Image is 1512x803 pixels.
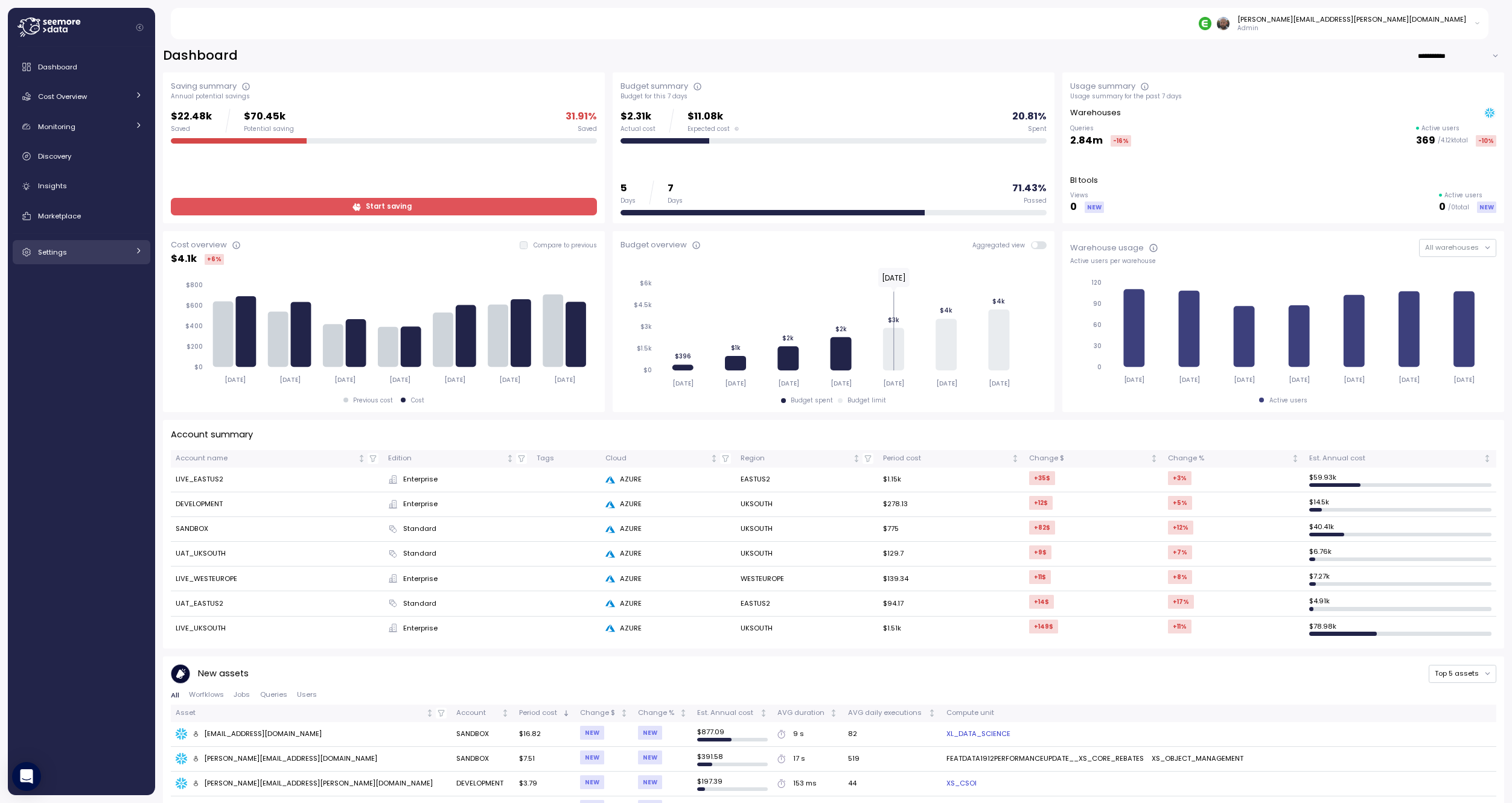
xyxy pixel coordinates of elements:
[883,379,904,387] tspan: [DATE]
[1304,450,1496,468] th: Est. Annual costNot sorted
[620,709,628,717] div: Not sorted
[566,109,597,125] p: 31.91 %
[687,109,739,125] p: $11.08k
[940,306,952,314] tspan: $4k
[1168,570,1192,584] div: +8 %
[193,754,378,764] div: [PERSON_NAME][EMAIL_ADDRESS][DOMAIN_NAME]
[1029,453,1147,464] div: Change $
[730,344,740,352] tspan: $1k
[843,747,941,772] td: 519
[171,591,383,616] td: UAT_EASTUS2
[972,241,1031,249] span: Aggregated view
[575,705,633,722] th: Change $Not sorted
[1444,191,1482,200] p: Active users
[451,772,514,796] td: DEVELOPMENT
[13,55,150,79] a: Dashboard
[1304,492,1496,517] td: $ 14.5k
[1070,174,1098,186] p: BI tools
[620,239,687,251] div: Budget overview
[1439,199,1446,215] p: 0
[534,241,597,250] p: Compare to previous
[605,598,731,609] div: AZURE
[843,705,941,722] th: AVG daily executionsNot sorted
[1029,521,1055,535] div: +82 $
[620,109,656,125] p: $2.31k
[946,729,1010,740] a: XL_DATA_SCIENCE
[1092,279,1102,287] tspan: 120
[1309,453,1481,464] div: Est. Annual cost
[13,115,150,139] a: Monitoring
[537,453,596,464] div: Tags
[189,691,224,698] span: Worfklows
[171,428,253,442] p: Account summary
[171,92,597,101] div: Annual potential savings
[38,211,81,221] span: Marketplace
[451,747,514,772] td: SANDBOX
[773,705,843,722] th: AVG durationNot sorted
[1029,595,1054,609] div: +14 $
[176,708,424,719] div: Asset
[1094,300,1102,308] tspan: 90
[878,517,1024,542] td: $775
[946,778,977,789] a: XS_CSOI
[878,450,1024,468] th: Period costNot sorted
[782,334,794,342] tspan: $2k
[194,363,202,371] tspan: $0
[426,709,434,717] div: Not sorted
[1024,450,1163,468] th: Change $Not sorted
[171,517,383,542] td: SANDBOX
[1029,570,1051,584] div: +11 $
[1304,517,1496,542] td: $ 40.41k
[403,623,438,634] span: Enterprise
[500,376,521,384] tspan: [DATE]
[1168,620,1191,633] div: +11 %
[1070,257,1496,265] div: Active users per warehouse
[620,180,636,197] p: 5
[456,708,499,719] div: Account
[736,591,878,616] td: EASTUS2
[992,297,1005,305] tspan: $4k
[171,198,597,215] a: Start saving
[1429,665,1496,682] button: Top 5 assets
[1070,242,1144,254] div: Warehouse usage
[403,574,438,585] span: Enterprise
[297,691,317,698] span: Users
[171,251,197,267] p: $ 4.1k
[580,751,604,764] div: NEW
[620,197,636,205] div: Days
[843,722,941,747] td: 82
[692,705,773,722] th: Est. Annual costNot sorted
[1168,453,1289,464] div: Change %
[638,775,662,789] div: NEW
[171,450,383,468] th: Account nameNot sorted
[501,709,509,717] div: Not sorted
[580,708,618,719] div: Change $
[38,62,77,72] span: Dashboard
[260,691,287,698] span: Queries
[171,692,179,699] span: All
[1152,754,1243,764] div: XS_OBJECT_MANAGEMENT
[605,548,731,559] div: AZURE
[675,352,691,360] tspan: $396
[848,708,927,719] div: AVG daily executions
[244,125,294,133] div: Potential saving
[605,524,731,535] div: AZURE
[687,125,730,133] span: Expected cost
[835,325,846,332] tspan: $2k
[171,239,227,251] div: Cost overview
[710,454,718,463] div: Not sorted
[882,273,906,283] text: [DATE]
[946,708,1491,719] div: Compute unit
[1070,107,1121,119] p: Warehouses
[741,453,851,464] div: Region
[1111,135,1131,147] div: -16 %
[928,709,936,717] div: Not sorted
[185,281,202,289] tspan: $800
[198,667,249,681] p: New assets
[1012,109,1047,125] p: 20.81 %
[1094,342,1102,350] tspan: 30
[634,301,652,309] tspan: $4.5k
[171,109,212,125] p: $22.48k
[193,778,433,789] div: [PERSON_NAME][EMAIL_ADDRESS][PERSON_NAME][DOMAIN_NAME]
[878,591,1024,616] td: $94.17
